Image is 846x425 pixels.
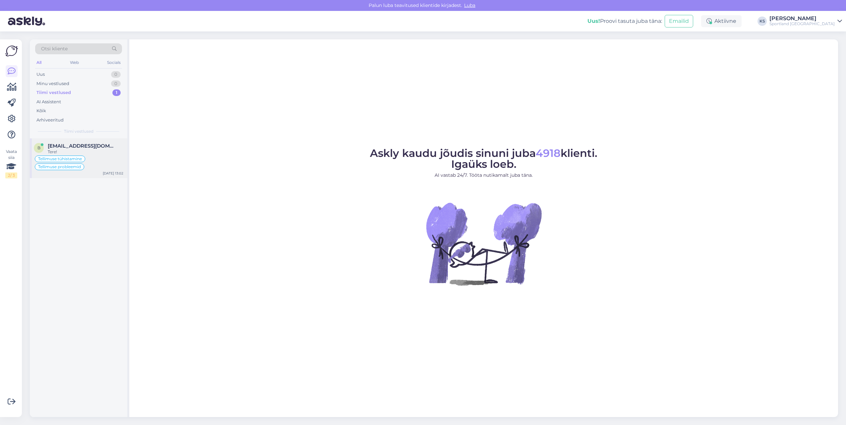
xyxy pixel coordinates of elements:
[665,15,693,27] button: Emailid
[370,172,597,179] p: AI vastab 24/7. Tööta nutikamalt juba täna.
[111,80,121,87] div: 0
[462,2,477,8] span: Luba
[701,15,742,27] div: Aktiivne
[769,16,842,26] a: [PERSON_NAME]Sportland [GEOGRAPHIC_DATA]
[36,108,46,114] div: Kõik
[103,171,123,176] div: [DATE] 13:02
[769,16,835,21] div: [PERSON_NAME]
[48,149,123,155] div: Tere!
[370,147,597,170] span: Askly kaudu jõudis sinuni juba klienti. Igaüks loeb.
[536,147,561,160] span: 4918
[5,172,17,178] div: 2 / 3
[64,128,93,134] span: Tiimi vestlused
[38,157,82,161] span: Tellimuse tühistamine
[36,89,71,96] div: Tiimi vestlused
[36,99,61,105] div: AI Assistent
[112,89,121,96] div: 1
[587,17,662,25] div: Proovi tasuta juba täna:
[38,165,81,169] span: Tellimuse probleemid
[35,58,43,67] div: All
[757,17,767,26] div: KS
[5,149,17,178] div: Vaata siia
[36,80,69,87] div: Minu vestlused
[769,21,835,26] div: Sportland [GEOGRAPHIC_DATA]
[587,18,600,24] b: Uus!
[111,71,121,78] div: 0
[48,143,117,149] span: bramanis@gmail.com
[424,184,543,303] img: No Chat active
[37,145,40,150] span: b
[36,71,45,78] div: Uus
[5,45,18,57] img: Askly Logo
[69,58,80,67] div: Web
[41,45,68,52] span: Otsi kliente
[106,58,122,67] div: Socials
[36,117,64,123] div: Arhiveeritud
